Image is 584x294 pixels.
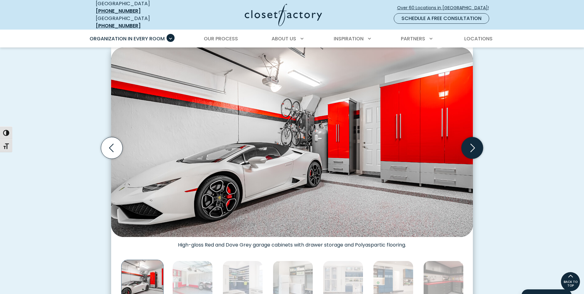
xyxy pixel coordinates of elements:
[96,15,185,30] div: [GEOGRAPHIC_DATA]
[397,2,494,13] a: Over 60 Locations in [GEOGRAPHIC_DATA]!
[96,7,141,14] a: [PHONE_NUMBER]
[245,4,322,26] img: Closet Factory Logo
[204,35,238,42] span: Our Process
[90,35,165,42] span: Organization in Every Room
[99,135,125,161] button: Previous slide
[111,237,473,248] figcaption: High-gloss Red and Dove Grey garage cabinets with drawer storage and Polyaspartic flooring.
[96,22,141,29] a: [PHONE_NUMBER]
[272,35,296,42] span: About Us
[561,272,580,292] a: BACK TO TOP
[394,13,489,24] a: Schedule a Free Consultation
[334,35,364,42] span: Inspiration
[397,5,494,11] span: Over 60 Locations in [GEOGRAPHIC_DATA]!
[561,280,580,288] span: BACK TO TOP
[464,35,493,42] span: Locations
[111,47,473,237] img: Luxury sports garage with high-gloss red cabinetry, gray base drawers, and vertical bike racks
[85,30,499,47] nav: Primary Menu
[401,35,425,42] span: Partners
[459,135,485,161] button: Next slide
